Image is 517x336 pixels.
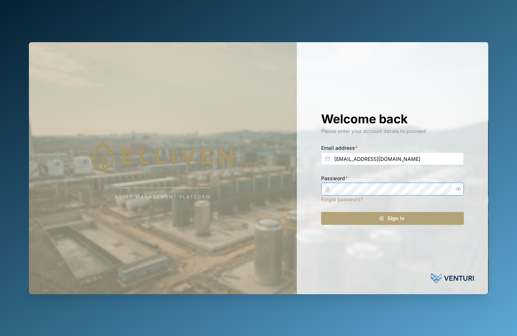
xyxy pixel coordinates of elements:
span: Sign In [387,212,405,224]
img: Company Logo [91,135,234,178]
img: Venturi [431,271,474,286]
a: Forgot password? [321,196,363,202]
button: Sign In [321,212,464,225]
div: Please enter your account details to proceed [321,127,464,135]
h1: Welcome back [321,111,464,127]
input: Enter your email [321,152,464,165]
div: Asset Management Platform [115,194,211,201]
label: Password [321,174,348,182]
label: Email address [321,144,358,152]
